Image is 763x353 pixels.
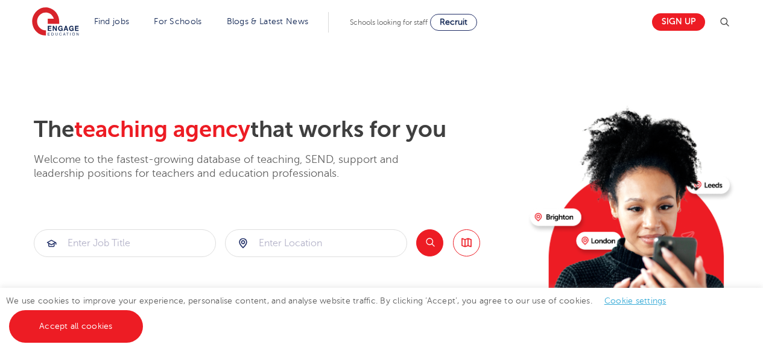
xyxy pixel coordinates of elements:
span: Recruit [440,17,467,27]
p: Welcome to the fastest-growing database of teaching, SEND, support and leadership positions for t... [34,153,432,181]
button: Search [416,229,443,256]
a: Find jobs [94,17,130,26]
a: Blogs & Latest News [227,17,309,26]
a: Accept all cookies [9,310,143,343]
span: Schools looking for staff [350,18,428,27]
div: Submit [34,229,216,257]
input: Submit [226,230,407,256]
input: Submit [34,230,215,256]
h2: The that works for you [34,116,521,144]
span: We use cookies to improve your experience, personalise content, and analyse website traffic. By c... [6,296,679,331]
div: Submit [225,229,407,257]
a: Recruit [430,14,477,31]
a: For Schools [154,17,201,26]
a: Sign up [652,13,705,31]
a: Cookie settings [604,296,666,305]
img: Engage Education [32,7,79,37]
span: teaching agency [74,116,250,142]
